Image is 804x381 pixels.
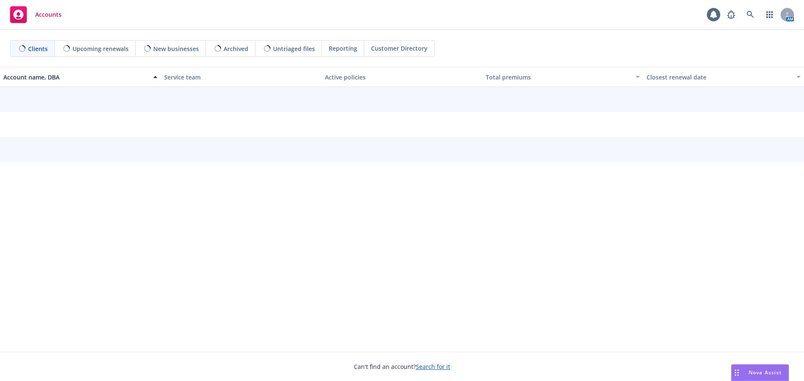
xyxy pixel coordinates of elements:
a: Accounts [7,3,65,26]
span: New businesses [153,44,199,53]
button: Nova Assist [731,364,789,381]
div: Account name, DBA [3,73,148,82]
span: Clients [28,44,48,53]
div: Service team [164,73,318,82]
div: Active policies [325,73,479,82]
div: Closest renewal date [647,73,791,82]
a: Search for it [416,363,450,371]
span: Untriaged files [273,44,315,53]
button: Active policies [322,67,482,87]
button: Closest renewal date [643,67,804,87]
a: Search [742,6,759,23]
button: Total premiums [482,67,643,87]
div: Drag to move [732,365,742,381]
div: Total premiums [486,73,631,82]
span: Accounts [35,11,62,18]
span: Can't find an account? [354,362,450,371]
a: Switch app [761,6,778,23]
span: Upcoming renewals [72,44,129,53]
a: Report a Bug [723,6,740,23]
span: Nova Assist [749,369,782,376]
span: Customer Directory [371,44,428,53]
button: Service team [161,67,322,87]
span: Reporting [329,44,357,53]
span: Archived [224,44,248,53]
